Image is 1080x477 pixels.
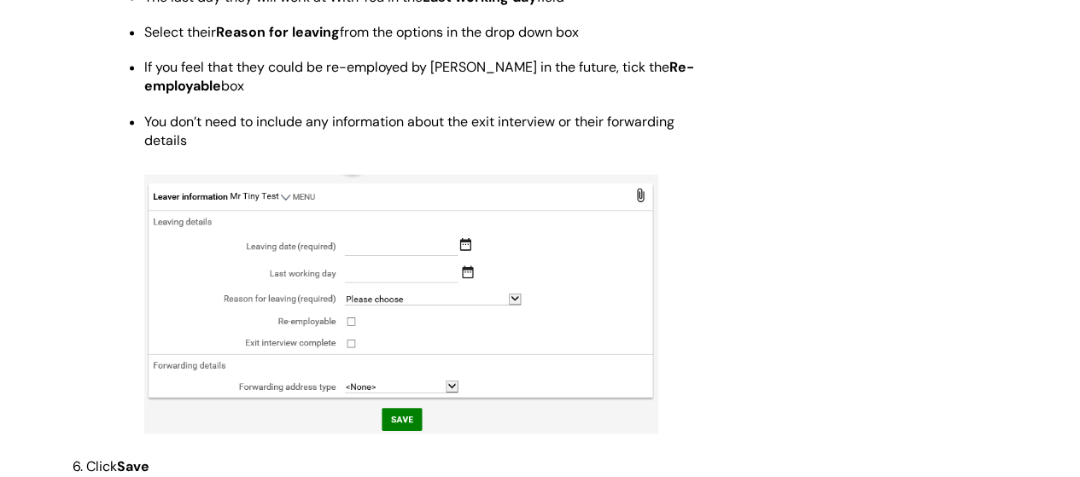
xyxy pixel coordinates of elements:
strong: Reason for leaving [216,23,340,41]
span: You don’t need to include any information about the exit interview or their forwarding details [144,113,674,149]
strong: Re-employable [144,58,694,95]
img: MHTu8XxxQ6NkNAv-bMESVJwhMpmrM6WzeQ.png [144,174,658,433]
span: Click [86,457,149,474]
strong: Save [117,457,149,474]
span: Select their from the options in the drop down box [144,23,579,41]
span: If you feel that they could be re-employed by [PERSON_NAME] in the future, tick the box [144,58,694,95]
